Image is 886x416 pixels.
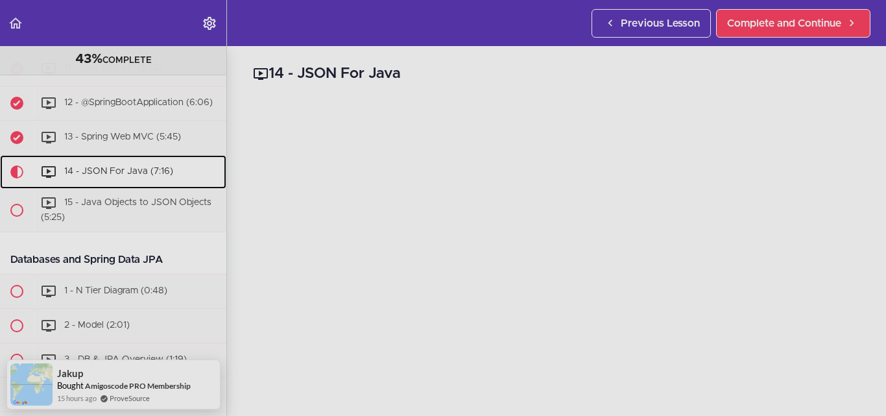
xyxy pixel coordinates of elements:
span: Bought [57,380,84,391]
span: 43% [75,53,102,66]
svg: Settings Menu [202,16,217,31]
div: COMPLETE [16,51,210,68]
a: Amigoscode PRO Membership [85,380,191,391]
span: Complete and Continue [727,16,841,31]
span: 2 - Model (2:01) [64,321,130,330]
span: 3 - DB & JPA Overview (1:19) [64,355,187,364]
span: 12 - @SpringBootApplication (6:06) [64,98,213,107]
span: Jakup [57,368,83,379]
span: 13 - Spring Web MVC (5:45) [64,132,181,141]
span: 14 - JSON For Java (7:16) [64,167,173,176]
span: Previous Lesson [621,16,700,31]
img: provesource social proof notification image [10,363,53,406]
a: ProveSource [110,394,150,402]
h2: 14 - JSON For Java [253,63,860,85]
a: Complete and Continue [716,9,870,38]
svg: Back to course curriculum [8,16,23,31]
span: 1 - N Tier Diagram (0:48) [64,286,167,295]
span: 15 - Java Objects to JSON Objects (5:25) [41,198,211,222]
span: 15 hours ago [57,393,97,404]
a: Previous Lesson [592,9,711,38]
